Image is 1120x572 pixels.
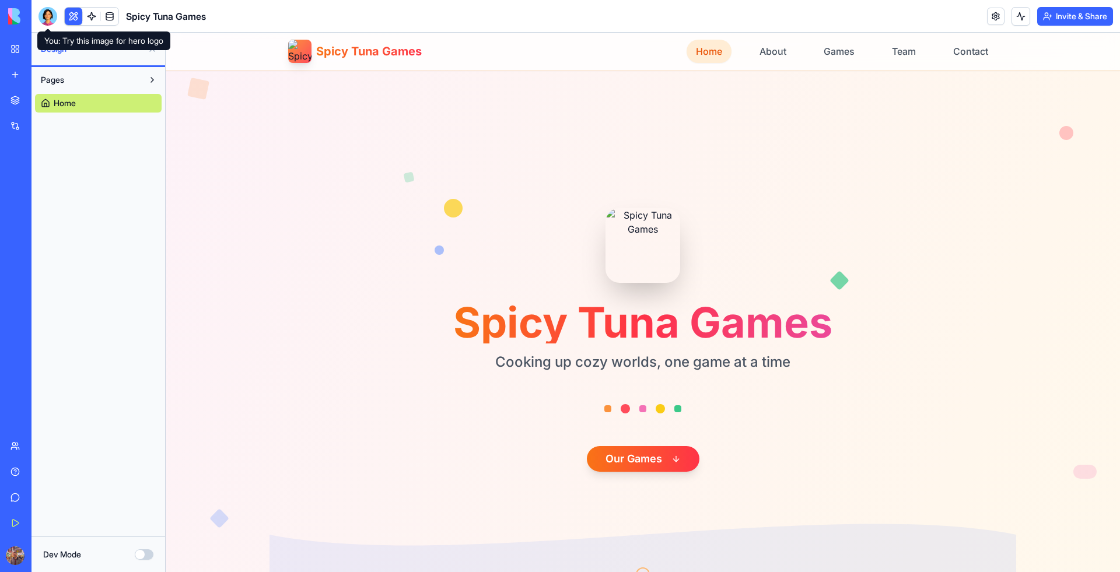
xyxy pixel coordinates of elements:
h1: Spicy Tuna Games [288,269,667,311]
span: Spicy Tuna Games [150,10,256,27]
a: Home [35,94,162,113]
button: About [584,7,630,30]
span: Spicy Tuna Games [126,9,206,23]
p: Cooking up cozy worlds, one game at a time [288,320,667,339]
button: Spicy Tuna Games LogoSpicy Tuna Games [123,7,256,30]
button: Our Games [421,413,534,439]
label: Dev Mode [43,549,81,560]
img: Spicy Tuna Games [440,176,514,250]
button: Invite & Share [1037,7,1113,26]
img: ACg8ocK5BnE3Rg0XEi84hqQMdRtOf94R0S8e1kkGeNgFgDJ2gvfiwAiFRA=s96-c [6,546,24,565]
span: Home [54,97,76,109]
span: Pages [41,74,64,86]
img: logo [8,8,80,24]
button: Team [717,7,759,30]
button: Home [521,7,566,30]
button: Games [649,7,698,30]
button: Pages [35,71,143,89]
img: Spicy Tuna Games Logo [123,7,146,30]
button: Contact [778,7,832,30]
